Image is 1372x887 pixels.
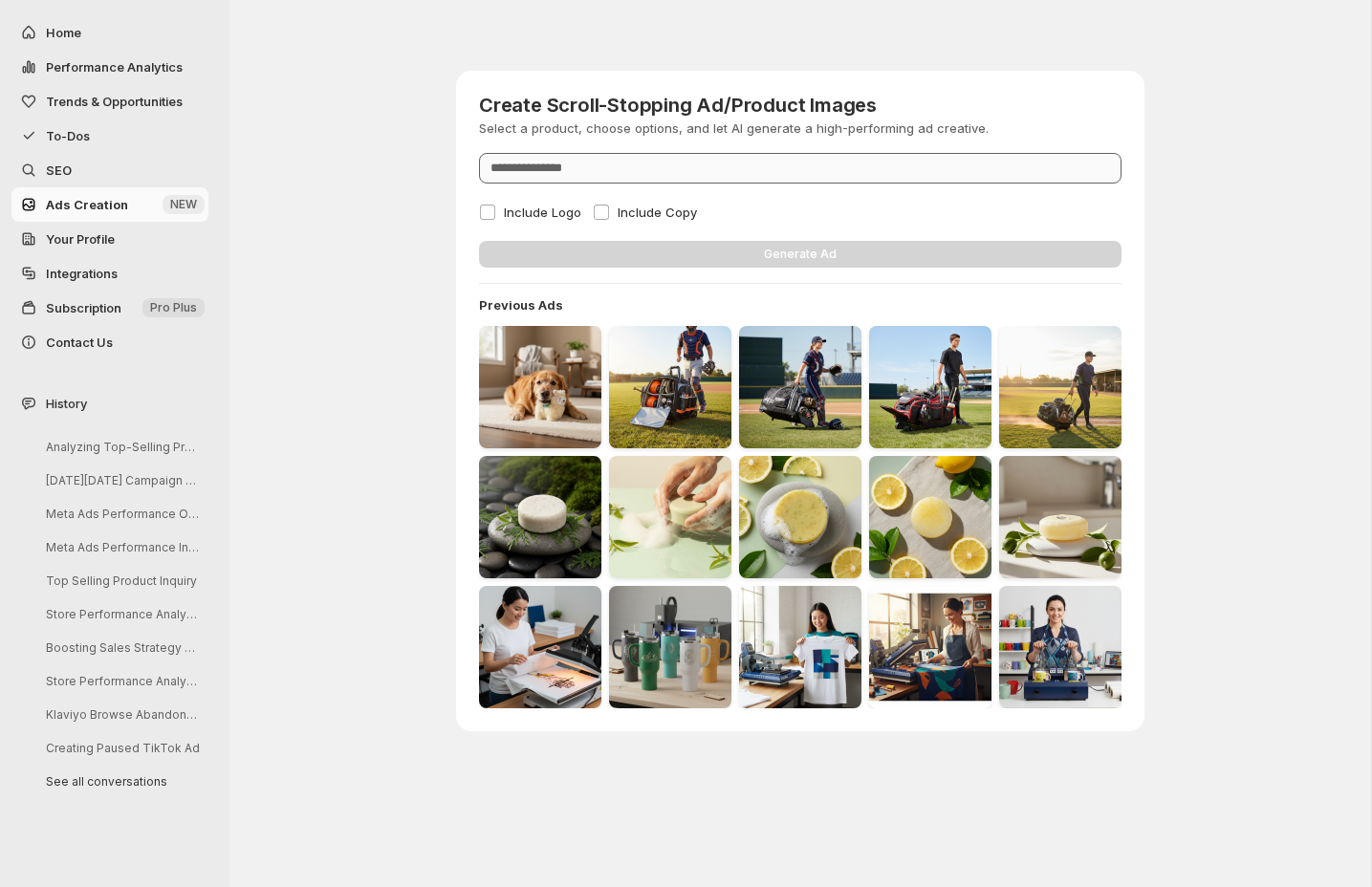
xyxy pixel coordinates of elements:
[869,456,991,578] img: previous ad
[999,326,1122,448] img: previous ad
[739,456,861,578] img: previous ad
[46,394,87,413] span: History
[739,586,861,708] img: previous ad
[31,432,212,462] button: Analyzing Top-Selling Products Overview
[609,456,731,578] img: previous ad
[479,119,989,138] p: Select a product, choose options, and let AI generate a high-performing ad creative.
[479,94,989,117] h3: Create Scroll-Stopping Ad/Product Images
[11,15,208,50] button: Home
[11,84,208,119] button: Trends & Opportunities
[46,197,128,212] span: Ads Creation
[999,456,1122,578] img: previous ad
[609,586,731,708] img: previous ad
[31,465,212,495] button: [DATE][DATE] Campaign Strategy Development
[31,532,212,562] button: Meta Ads Performance Inquiry
[869,326,991,448] img: previous ad
[504,205,581,220] span: Include Logo
[11,325,208,359] button: Contact Us
[46,162,72,178] span: SEO
[46,231,115,247] span: Your Profile
[46,335,113,350] span: Contact Us
[609,326,731,448] img: previous ad
[31,633,212,662] button: Boosting Sales Strategy Discussion
[999,586,1122,708] img: previous ad
[31,733,212,763] button: Creating Paused TikTok Ad
[170,197,197,212] span: NEW
[150,300,197,315] span: Pro Plus
[46,266,118,281] span: Integrations
[46,59,183,75] span: Performance Analytics
[11,153,208,187] a: SEO
[46,128,90,143] span: To-Dos
[869,586,991,708] img: previous ad
[46,300,121,315] span: Subscription
[11,50,208,84] button: Performance Analytics
[31,700,212,729] button: Klaviyo Browse Abandonment Email Drafting
[739,326,861,448] img: previous ad
[31,599,212,629] button: Store Performance Analysis and Recommendations
[11,187,208,222] button: Ads Creation
[479,326,601,448] img: previous ad
[11,119,208,153] button: To-Dos
[11,256,208,291] a: Integrations
[31,566,212,595] button: Top Selling Product Inquiry
[31,767,212,796] button: See all conversations
[46,25,81,40] span: Home
[46,94,183,109] span: Trends & Opportunities
[479,456,601,578] img: previous ad
[11,222,208,256] a: Your Profile
[479,586,601,708] img: previous ad
[31,666,212,696] button: Store Performance Analysis and Suggestions
[11,291,208,325] button: Subscription
[479,295,1122,314] h4: Previous Ads
[31,499,212,529] button: Meta Ads Performance Overview
[618,205,697,220] span: Include Copy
